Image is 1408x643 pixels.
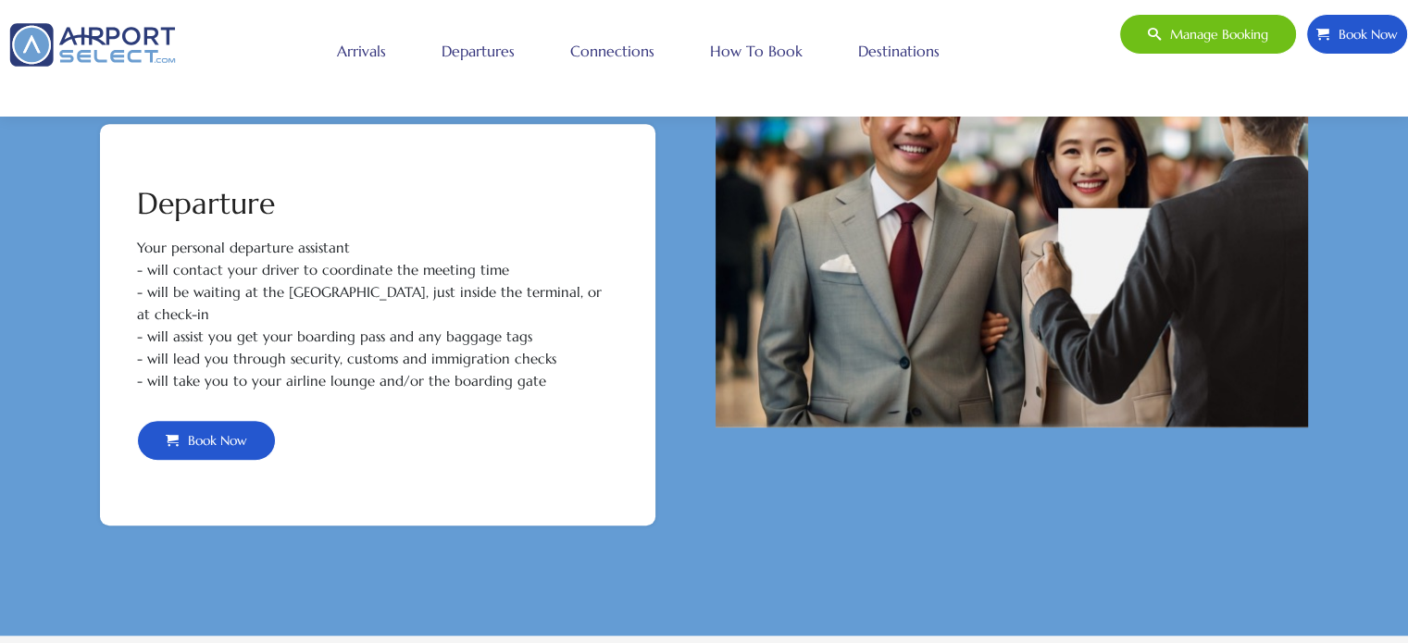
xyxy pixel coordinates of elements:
a: Book Now [1306,14,1408,55]
span: Manage booking [1161,15,1268,54]
p: Your personal departure assistant - will contact your driver to coordinate the meeting time [137,237,618,281]
span: Book Now [179,421,247,460]
h2: Departure [137,189,618,218]
a: Connections [566,28,659,74]
a: Arrivals [332,28,391,74]
p: - will be waiting at the [GEOGRAPHIC_DATA], just inside the terminal, or at check-in - will assis... [137,281,618,392]
a: Manage booking [1119,14,1297,55]
a: How to book [705,28,807,74]
div: Airport Select VIP Connection Transit [100,32,1308,617]
a: Book Now [137,420,276,461]
a: Departures [437,28,519,74]
span: Book Now [1329,15,1398,54]
a: Destinations [854,28,944,74]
